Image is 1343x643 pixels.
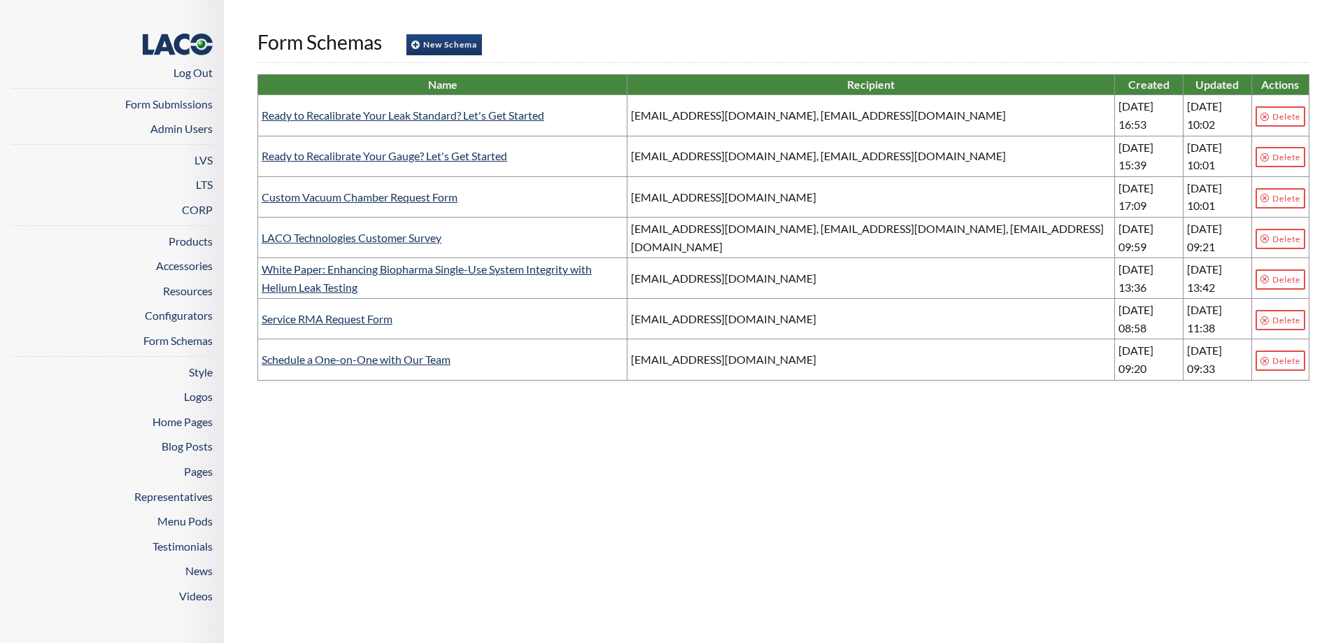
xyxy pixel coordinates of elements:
a: Style [189,365,213,379]
a: CORP [182,203,213,216]
a: Delete [1256,106,1305,127]
td: [DATE] 10:01 [1183,136,1251,176]
a: LACO Technologies Customer Survey [262,231,441,244]
a: Products [169,234,213,248]
a: Custom Vacuum Chamber Request Form [262,190,457,204]
a: Menu Pods [157,514,213,528]
a: LTS [196,178,213,191]
a: Resources [163,284,213,297]
a: Accessories [156,259,213,272]
td: [DATE] 16:53 [1114,95,1183,136]
a: Logos [184,390,213,403]
td: [EMAIL_ADDRESS][DOMAIN_NAME] [627,299,1114,339]
a: Ready to Recalibrate Your Leak Standard? Let's Get Started [262,108,544,122]
a: Admin Users [150,122,213,135]
td: [DATE] 09:59 [1114,217,1183,257]
td: [EMAIL_ADDRESS][DOMAIN_NAME] [627,339,1114,380]
a: Delete [1256,229,1305,249]
a: Configurators [145,309,213,322]
a: Delete [1256,351,1305,371]
span: Form Schemas [257,30,382,54]
a: New Schema [406,34,482,55]
a: Form Schemas [143,334,213,347]
td: [EMAIL_ADDRESS][DOMAIN_NAME], [EMAIL_ADDRESS][DOMAIN_NAME] [627,95,1114,136]
a: News [185,564,213,577]
th: Name [257,74,627,94]
a: Schedule a One-on-One with Our Team [262,353,450,366]
td: [DATE] 08:58 [1114,299,1183,339]
td: [EMAIL_ADDRESS][DOMAIN_NAME], [EMAIL_ADDRESS][DOMAIN_NAME], [EMAIL_ADDRESS][DOMAIN_NAME] [627,217,1114,257]
td: [DATE] 10:02 [1183,95,1251,136]
a: Pages [184,465,213,478]
th: Recipient [627,74,1114,94]
td: [EMAIL_ADDRESS][DOMAIN_NAME] [627,176,1114,217]
a: Delete [1256,269,1305,290]
a: Representatives [134,490,213,503]
th: Created [1114,74,1183,94]
td: [DATE] 10:01 [1183,176,1251,217]
a: Delete [1256,147,1305,167]
td: [DATE] 09:33 [1183,339,1251,380]
td: [DATE] 17:09 [1114,176,1183,217]
td: [DATE] 09:21 [1183,217,1251,257]
td: [DATE] 15:39 [1114,136,1183,176]
a: Testimonials [152,539,213,553]
td: [DATE] 11:38 [1183,299,1251,339]
a: Service RMA Request Form [262,312,392,325]
td: [DATE] 13:42 [1183,258,1251,299]
td: [DATE] 09:20 [1114,339,1183,380]
a: Delete [1256,310,1305,330]
a: Home Pages [152,415,213,428]
a: Videos [179,589,213,602]
a: LVS [194,153,213,167]
td: [DATE] 13:36 [1114,258,1183,299]
th: Actions [1251,74,1309,94]
a: White Paper: Enhancing Biopharma Single-Use System Integrity with Helium Leak Testing [262,262,592,294]
a: Ready to Recalibrate Your Gauge? Let's Get Started [262,149,507,162]
td: [EMAIL_ADDRESS][DOMAIN_NAME] [627,258,1114,299]
a: Log Out [173,66,213,79]
a: Delete [1256,188,1305,209]
a: Blog Posts [162,439,213,453]
th: Updated [1183,74,1251,94]
a: Form Submissions [125,97,213,111]
td: [EMAIL_ADDRESS][DOMAIN_NAME], [EMAIL_ADDRESS][DOMAIN_NAME] [627,136,1114,176]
